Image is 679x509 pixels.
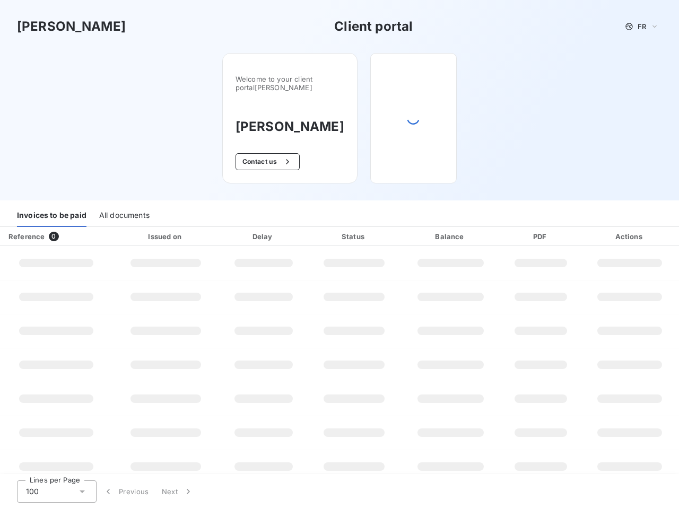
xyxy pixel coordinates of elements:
div: Status [310,231,398,242]
div: Delay [221,231,306,242]
span: FR [638,22,646,31]
h3: [PERSON_NAME] [17,17,126,36]
h3: [PERSON_NAME] [236,117,344,136]
button: Next [155,480,200,503]
div: Invoices to be paid [17,205,86,227]
span: 100 [26,486,39,497]
div: PDF [503,231,578,242]
div: Actions [582,231,677,242]
button: Previous [97,480,155,503]
span: 0 [49,232,58,241]
span: Welcome to your client portal [PERSON_NAME] [236,75,344,92]
div: All documents [99,205,150,227]
button: Contact us [236,153,300,170]
div: Issued on [115,231,217,242]
div: Balance [403,231,499,242]
h3: Client portal [334,17,413,36]
div: Reference [8,232,45,241]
